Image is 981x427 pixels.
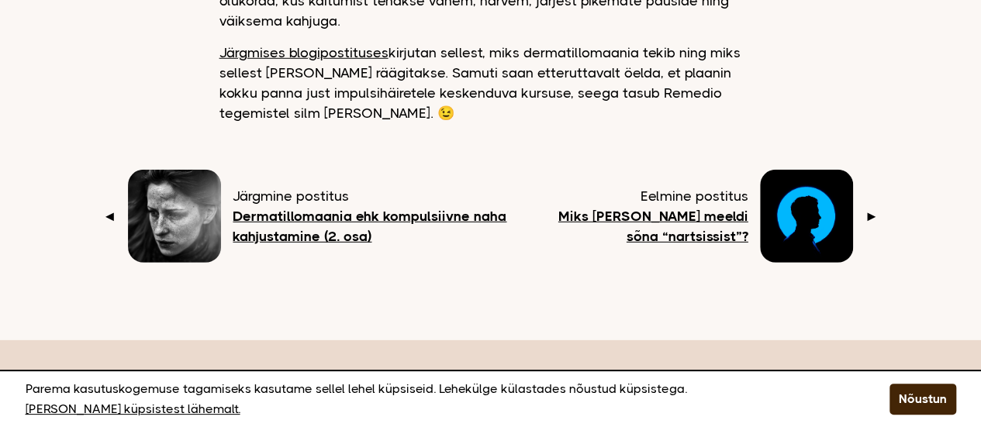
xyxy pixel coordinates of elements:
[760,170,853,263] img: Mehe profiil sinises valguses mustal taustal
[219,43,762,123] p: kirjutan sellest, miks dermatillomaania tekib ning miks sellest [PERSON_NAME] räägitakse. Samuti ...
[530,186,748,206] span: Eelmine postitus
[233,186,530,206] span: Järgmine postitus
[889,384,956,415] button: Nõustun
[26,399,240,419] a: [PERSON_NAME] küpsistest lähemalt.
[128,170,221,263] img: Mureliku näoga naine vaatamas kõrvale
[219,45,389,60] a: Järgmises blogipostituses
[26,379,851,419] p: Parema kasutuskogemuse tagamiseks kasutame sellel lehel küpsiseid. Lehekülge külastades nõustud k...
[865,206,879,226] span: ►
[558,208,748,244] b: Miks [PERSON_NAME] meeldi sõna “nartsissist”?
[530,170,878,263] a: Eelmine postitus Miks [PERSON_NAME] meeldi sõna “nartsissist”? ►
[103,170,530,263] a: ◄ Järgmine postitus Dermatillomaania ehk kompulsiivne naha kahjustamine (2. osa)
[103,206,117,226] span: ◄
[233,208,506,244] b: Dermatillomaania ehk kompulsiivne naha kahjustamine (2. osa)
